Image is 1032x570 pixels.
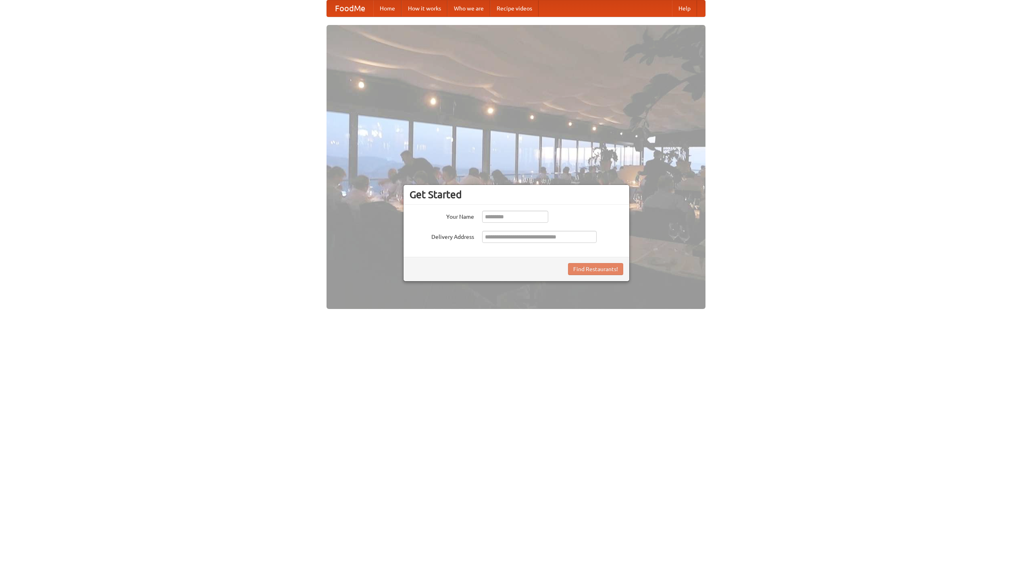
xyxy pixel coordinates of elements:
label: Your Name [410,211,474,221]
a: Help [672,0,697,17]
h3: Get Started [410,189,623,201]
label: Delivery Address [410,231,474,241]
a: Who we are [447,0,490,17]
button: Find Restaurants! [568,263,623,275]
a: Home [373,0,402,17]
a: FoodMe [327,0,373,17]
a: How it works [402,0,447,17]
a: Recipe videos [490,0,539,17]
